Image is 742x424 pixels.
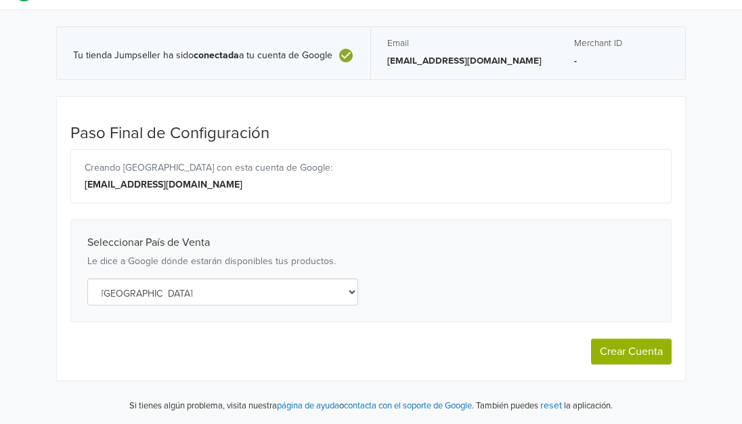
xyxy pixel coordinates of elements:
p: Le dice a Google dónde estarán disponibles tus productos. [87,255,655,268]
h4: Seleccionar País de Venta [87,236,655,249]
p: También puedes la aplicación. [474,398,613,413]
div: [EMAIL_ADDRESS][DOMAIN_NAME] [85,177,657,192]
button: Crear Cuenta [591,339,672,364]
b: conectada [194,49,239,61]
span: Tu tienda Jumpseller ha sido a tu cuenta de Google [73,50,332,62]
p: - [574,54,669,68]
h4: Paso Final de Configuración [70,124,672,144]
h5: Merchant ID [574,38,669,49]
button: reset [540,398,562,413]
p: [EMAIL_ADDRESS][DOMAIN_NAME] [387,54,542,68]
a: contacta con el soporte de Google [344,400,472,411]
p: Si tienes algún problema, visita nuestra o . [129,400,474,413]
div: Creando [GEOGRAPHIC_DATA] con esta cuenta de Google: [85,161,657,175]
a: página de ayuda [277,400,339,411]
h5: Email [387,38,542,49]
